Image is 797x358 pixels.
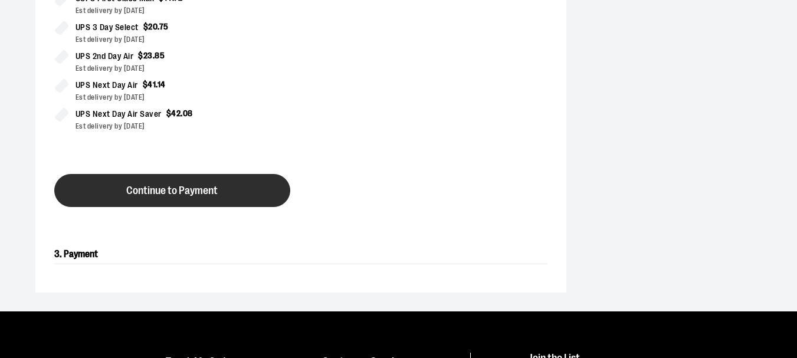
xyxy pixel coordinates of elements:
[54,50,68,64] input: UPS 2nd Day Air$23.85Est delivery by [DATE]
[138,51,143,60] span: $
[54,174,290,207] button: Continue to Payment
[159,22,169,31] span: 75
[54,245,547,264] h2: 3. Payment
[54,107,68,121] input: UPS Next Day Air Saver$42.08Est delivery by [DATE]
[76,5,291,16] div: Est delivery by [DATE]
[76,50,134,63] span: UPS 2nd Day Air
[143,51,153,60] span: 23
[143,80,148,89] span: $
[76,63,291,74] div: Est delivery by [DATE]
[171,109,181,118] span: 42
[166,109,172,118] span: $
[181,109,183,118] span: .
[76,92,291,103] div: Est delivery by [DATE]
[158,80,166,89] span: 14
[76,34,291,45] div: Est delivery by [DATE]
[155,51,165,60] span: 85
[76,21,139,34] span: UPS 3 Day Select
[153,51,155,60] span: .
[156,80,158,89] span: .
[148,22,158,31] span: 20
[76,107,162,121] span: UPS Next Day Air Saver
[54,21,68,35] input: UPS 3 Day Select$20.75Est delivery by [DATE]
[76,121,291,132] div: Est delivery by [DATE]
[54,78,68,93] input: UPS Next Day Air$41.14Est delivery by [DATE]
[76,78,138,92] span: UPS Next Day Air
[126,185,218,196] span: Continue to Payment
[143,22,149,31] span: $
[183,109,193,118] span: 08
[147,80,156,89] span: 41
[158,22,159,31] span: .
